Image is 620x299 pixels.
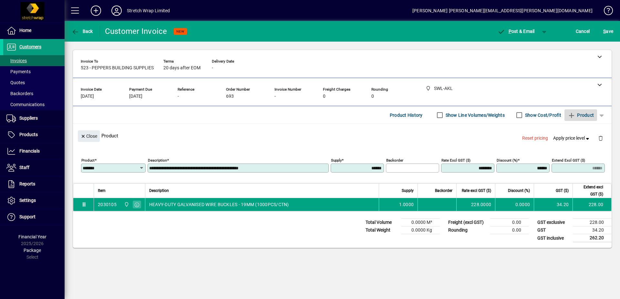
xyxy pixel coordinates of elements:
[149,187,169,194] span: Description
[402,187,414,194] span: Supply
[19,165,29,170] span: Staff
[331,158,342,163] mat-label: Supply
[534,198,573,211] td: 34.20
[577,184,603,198] span: Extend excl GST ($)
[441,158,470,163] mat-label: Rate excl GST ($)
[76,133,101,139] app-page-header-button: Close
[556,187,569,194] span: GST ($)
[509,29,512,34] span: P
[462,187,491,194] span: Rate excl GST ($)
[178,94,179,99] span: -
[71,29,93,34] span: Back
[490,226,529,234] td: 0.00
[81,158,95,163] mat-label: Product
[176,29,184,34] span: NEW
[78,130,100,142] button: Close
[6,91,33,96] span: Backorders
[603,29,606,34] span: S
[3,193,65,209] a: Settings
[593,130,608,146] button: Delete
[3,77,65,88] a: Quotes
[127,5,170,16] div: Stretch Wrap Limited
[80,131,97,142] span: Close
[412,5,593,16] div: [PERSON_NAME] [PERSON_NAME][EMAIL_ADDRESS][PERSON_NAME][DOMAIN_NAME]
[386,158,403,163] mat-label: Backorder
[522,135,548,142] span: Reset pricing
[18,234,46,239] span: Financial Year
[495,198,534,211] td: 0.0000
[122,201,130,208] span: SWL-AKL
[24,248,41,253] span: Package
[19,115,38,121] span: Suppliers
[445,226,490,234] td: Rounding
[564,109,597,121] button: Product
[3,110,65,126] a: Suppliers
[3,176,65,192] a: Reports
[520,133,551,144] button: Reset pricing
[490,219,529,226] td: 0.00
[6,80,25,85] span: Quotes
[573,219,612,226] td: 228.00
[86,5,106,16] button: Add
[129,94,142,99] span: [DATE]
[362,226,401,234] td: Total Weight
[105,26,167,36] div: Customer Invoice
[81,94,94,99] span: [DATE]
[98,187,106,194] span: Item
[6,102,45,107] span: Communications
[401,226,440,234] td: 0.0000 Kg
[508,187,530,194] span: Discount (%)
[19,148,40,154] span: Financials
[602,25,615,37] button: Save
[3,66,65,77] a: Payments
[445,219,490,226] td: Freight (excl GST)
[163,65,201,71] span: 20 days after EOM
[401,219,440,226] td: 0.0000 M³
[19,214,36,219] span: Support
[371,94,374,99] span: 0
[390,110,423,120] span: Product History
[6,69,31,74] span: Payments
[435,187,452,194] span: Backorder
[19,28,31,33] span: Home
[19,132,38,137] span: Products
[274,94,276,99] span: -
[3,88,65,99] a: Backorders
[460,201,491,208] div: 228.0000
[3,160,65,176] a: Staff
[524,112,561,118] label: Show Cost/Profit
[599,1,612,22] a: Knowledge Base
[3,23,65,39] a: Home
[3,127,65,143] a: Products
[573,226,612,234] td: 34.20
[444,112,505,118] label: Show Line Volumes/Weights
[70,25,95,37] button: Back
[323,94,325,99] span: 0
[568,110,594,120] span: Product
[573,198,611,211] td: 228.00
[494,25,538,37] button: Post & Email
[212,65,213,71] span: -
[3,143,65,159] a: Financials
[574,25,592,37] button: Cancel
[3,209,65,225] a: Support
[3,99,65,110] a: Communications
[603,26,613,36] span: ave
[3,55,65,66] a: Invoices
[81,65,154,71] span: 523 - PEPPERS BUILDING SUPPLIES
[534,219,573,226] td: GST exclusive
[387,109,425,121] button: Product History
[106,5,127,16] button: Profile
[19,181,35,186] span: Reports
[534,226,573,234] td: GST
[19,44,41,49] span: Customers
[497,158,518,163] mat-label: Discount (%)
[576,26,590,36] span: Cancel
[73,124,612,147] div: Product
[553,135,591,142] span: Apply price level
[149,201,289,208] span: HEAVY-DUTY GALVANISED WIRE BUCKLES - 19MM (1000PCS/CTN)
[399,201,414,208] span: 1.0000
[593,135,608,141] app-page-header-button: Delete
[362,219,401,226] td: Total Volume
[6,58,27,63] span: Invoices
